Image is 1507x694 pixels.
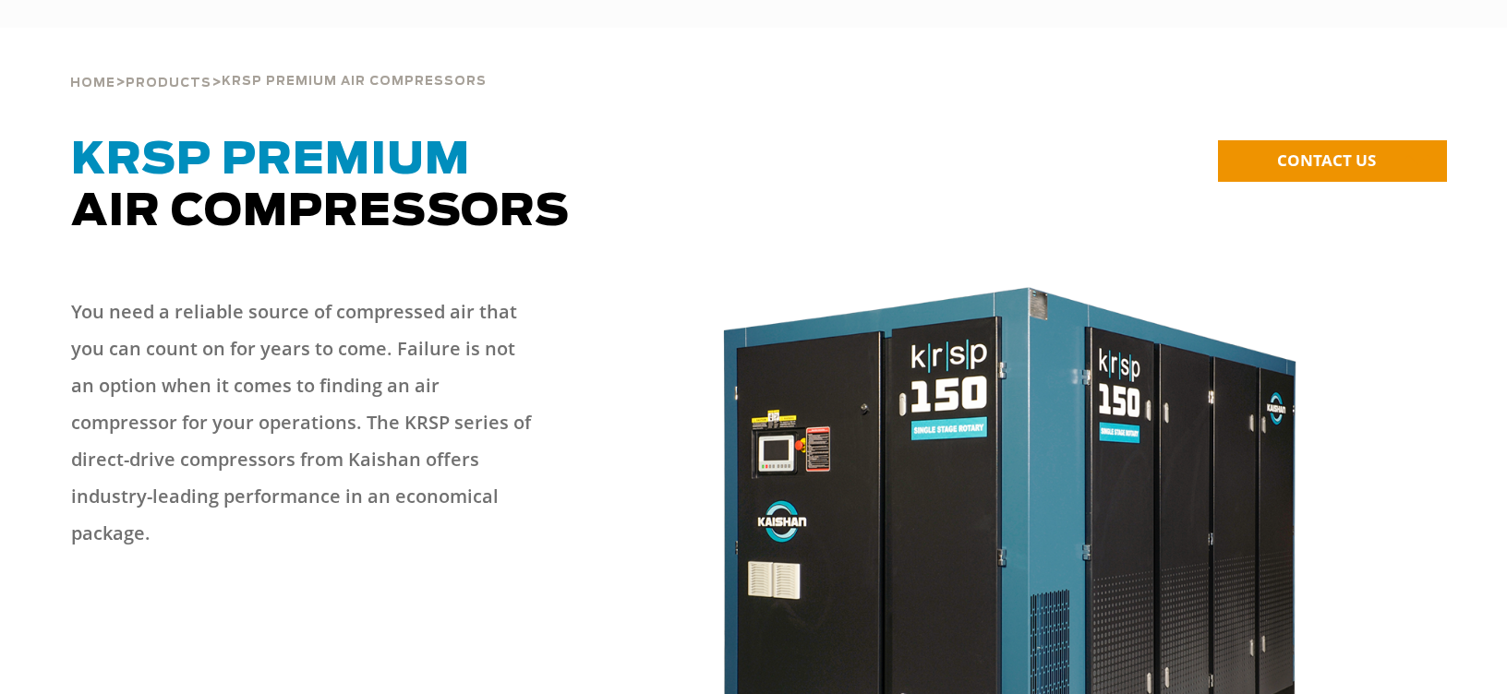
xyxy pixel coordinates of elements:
span: Air Compressors [71,138,570,234]
span: krsp premium air compressors [222,76,487,88]
a: Home [70,74,115,90]
span: KRSP Premium [71,138,470,183]
span: Products [126,78,211,90]
a: CONTACT US [1218,140,1447,182]
p: You need a reliable source of compressed air that you can count on for years to come. Failure is ... [71,293,541,552]
span: Home [70,78,115,90]
a: Products [126,74,211,90]
div: > > [70,28,487,98]
span: CONTACT US [1277,150,1376,171]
